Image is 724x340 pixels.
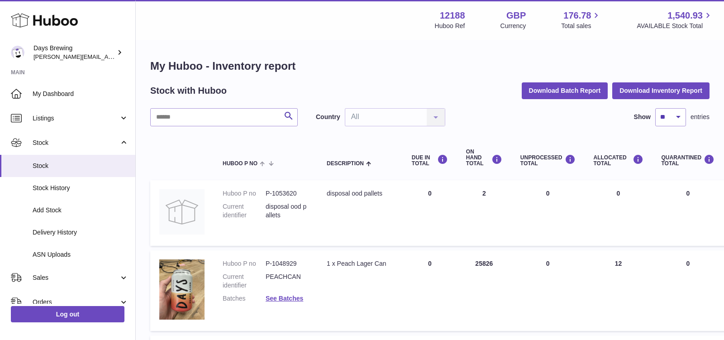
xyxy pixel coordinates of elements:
td: 12 [585,250,653,331]
span: Total sales [561,22,601,30]
img: product image [159,259,205,320]
div: DUE IN TOTAL [412,154,448,167]
strong: 12188 [440,10,465,22]
span: Delivery History [33,228,129,237]
span: Stock [33,139,119,147]
span: 0 [686,260,690,267]
span: Sales [33,273,119,282]
a: 176.78 Total sales [561,10,601,30]
span: My Dashboard [33,90,129,98]
td: 0 [585,180,653,246]
dt: Current identifier [223,273,266,290]
span: entries [691,113,710,121]
div: disposal ood pallets [327,189,394,198]
dt: Current identifier [223,202,266,220]
img: greg@daysbrewing.com [11,46,24,59]
span: Description [327,161,364,167]
div: UNPROCESSED Total [520,154,576,167]
dt: Huboo P no [223,259,266,268]
h1: My Huboo - Inventory report [150,59,710,73]
a: 1,540.93 AVAILABLE Stock Total [637,10,713,30]
td: 0 [511,180,585,246]
dd: P-1053620 [266,189,309,198]
span: Stock [33,162,129,170]
span: 176.78 [563,10,591,22]
span: Huboo P no [223,161,257,167]
span: Listings [33,114,119,123]
dd: P-1048929 [266,259,309,268]
td: 0 [403,250,457,331]
div: ALLOCATED Total [594,154,643,167]
div: Currency [500,22,526,30]
span: Add Stock [33,206,129,215]
button: Download Inventory Report [612,82,710,99]
img: product image [159,189,205,235]
span: Stock History [33,184,129,192]
div: 1 x Peach Lager Can [327,259,394,268]
dt: Batches [223,294,266,303]
label: Country [316,113,340,121]
div: ON HAND Total [466,149,502,167]
td: 2 [457,180,511,246]
dd: PEACHCAN [266,273,309,290]
td: 0 [403,180,457,246]
span: Orders [33,298,119,306]
span: ASN Uploads [33,250,129,259]
span: 1,540.93 [667,10,703,22]
td: 25826 [457,250,511,331]
span: 0 [686,190,690,197]
div: QUARANTINED Total [662,154,715,167]
strong: GBP [506,10,526,22]
dd: disposal ood pallets [266,202,309,220]
a: See Batches [266,295,303,302]
div: Huboo Ref [435,22,465,30]
dt: Huboo P no [223,189,266,198]
a: Log out [11,306,124,322]
h2: Stock with Huboo [150,85,227,97]
label: Show [634,113,651,121]
span: AVAILABLE Stock Total [637,22,713,30]
td: 0 [511,250,585,331]
div: Days Brewing [33,44,115,61]
button: Download Batch Report [522,82,608,99]
span: [PERSON_NAME][EMAIL_ADDRESS][DOMAIN_NAME] [33,53,181,60]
